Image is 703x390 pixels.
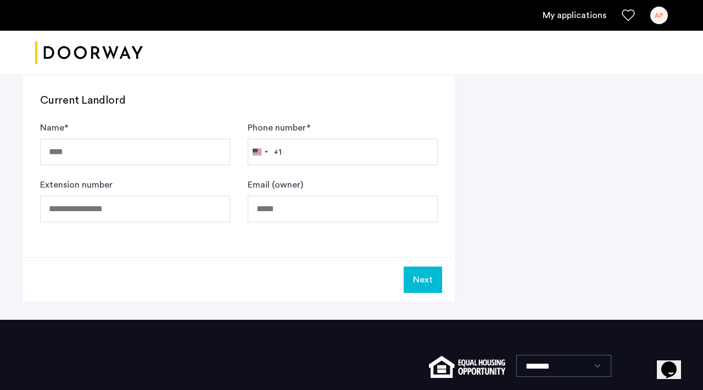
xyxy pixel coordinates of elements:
[622,9,635,22] a: Favorites
[40,178,113,191] label: Extension number
[35,32,143,74] img: logo
[429,356,505,378] img: equal-housing.png
[543,9,606,22] a: My application
[40,93,438,108] h3: Current Landlord
[650,7,668,24] div: AP
[657,346,692,379] iframe: chat widget
[274,145,282,159] div: +1
[516,355,611,377] select: Language select
[35,32,143,74] a: Cazamio logo
[248,121,310,134] label: Phone number *
[404,267,442,293] button: Next
[248,139,282,165] button: Selected country
[40,121,68,134] label: Name *
[248,178,303,191] label: Email (owner)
